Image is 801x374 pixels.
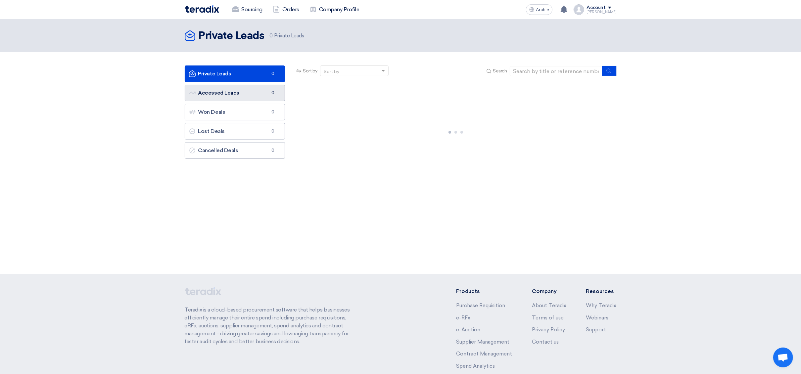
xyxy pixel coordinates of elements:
font: Private Leads [198,70,231,77]
font: 0 [271,90,274,95]
a: Supplier Management [456,339,509,345]
a: Cancelled Deals0 [185,142,285,159]
a: Contact us [532,339,559,345]
font: Accessed Leads [198,90,239,96]
font: Sort by [303,68,317,74]
font: Private Leads [274,33,304,39]
a: Lost Deals0 [185,123,285,140]
font: Won Deals [198,109,225,115]
font: Orders [282,6,299,13]
img: Teradix logo [185,5,219,13]
font: 0 [271,109,274,114]
a: About Teradix [532,303,566,309]
font: Sourcing [242,6,262,13]
a: e-Auction [456,327,480,333]
a: Terms of use [532,315,564,321]
font: Products [456,288,480,294]
font: Arabic [536,7,549,13]
a: Private Leads0 [185,65,285,82]
button: Arabic [526,4,552,15]
a: Webinars [586,315,609,321]
font: Private Leads [199,31,264,41]
font: Company [532,288,557,294]
div: Open chat [773,348,793,367]
font: Cancelled Deals [198,147,238,153]
font: 0 [271,129,274,134]
a: Contract Management [456,351,512,357]
font: Account [587,5,606,10]
font: [PERSON_NAME] [587,10,617,14]
a: Accessed Leads0 [185,85,285,101]
a: Orders [268,2,305,17]
font: Teradix is ​​a cloud-based procurement software that helps businesses efficiently manage their en... [185,307,350,345]
a: Support [586,327,606,333]
a: Spend Analytics [456,363,495,369]
a: e-RFx [456,315,470,321]
a: Won Deals0 [185,104,285,120]
font: 0 [269,33,273,39]
font: Resources [586,288,614,294]
a: Why Teradix [586,303,617,309]
input: Search by title or reference number [510,66,602,76]
a: Privacy Policy [532,327,565,333]
a: Purchase Requisition [456,303,505,309]
img: profile_test.png [574,4,584,15]
font: 0 [271,71,274,76]
font: Sort by [324,69,339,74]
font: 0 [271,148,274,153]
font: Company Profile [319,6,359,13]
a: Sourcing [227,2,268,17]
font: Search [493,68,507,74]
font: Lost Deals [198,128,225,134]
